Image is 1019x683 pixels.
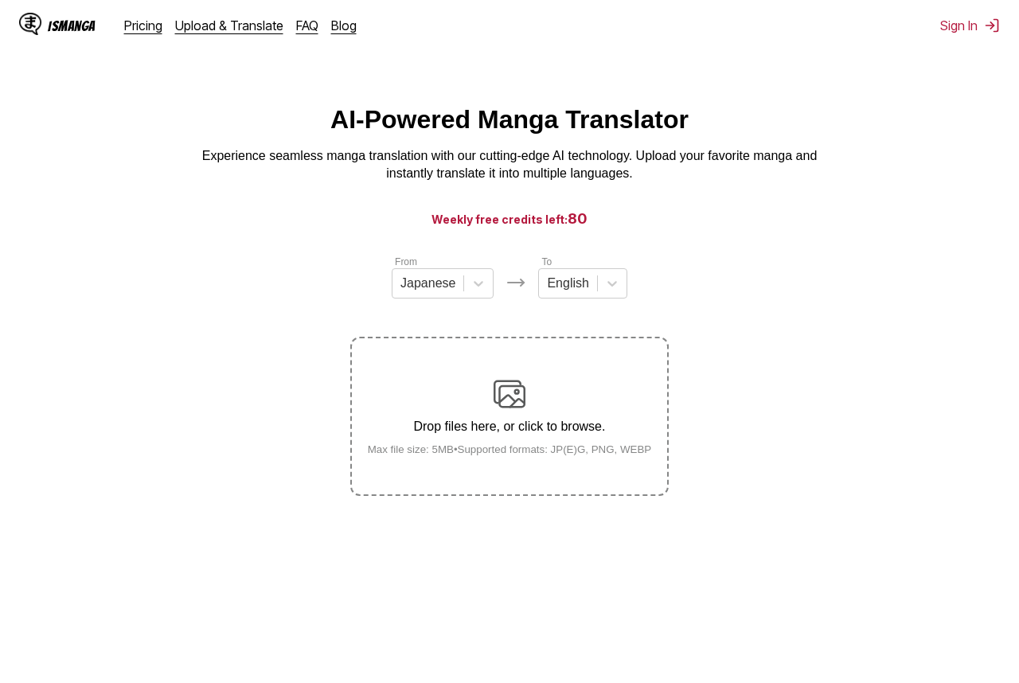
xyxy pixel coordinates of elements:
[940,18,1000,33] button: Sign In
[355,443,665,455] small: Max file size: 5MB • Supported formats: JP(E)G, PNG, WEBP
[19,13,124,38] a: IsManga LogoIsManga
[19,13,41,35] img: IsManga Logo
[355,420,665,434] p: Drop files here, or click to browse.
[124,18,162,33] a: Pricing
[568,210,588,227] span: 80
[38,209,981,228] h3: Weekly free credits left:
[191,147,828,183] p: Experience seamless manga translation with our cutting-edge AI technology. Upload your favorite m...
[330,105,689,135] h1: AI-Powered Manga Translator
[395,256,417,267] label: From
[48,18,96,33] div: IsManga
[331,18,357,33] a: Blog
[506,273,525,292] img: Languages icon
[541,256,552,267] label: To
[984,18,1000,33] img: Sign out
[175,18,283,33] a: Upload & Translate
[296,18,318,33] a: FAQ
